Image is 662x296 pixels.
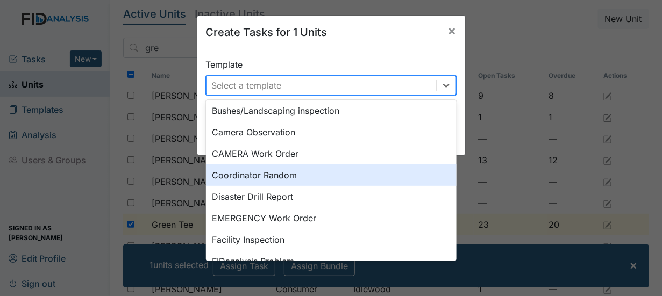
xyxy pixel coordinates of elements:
[206,164,457,186] div: Coordinator Random
[206,100,457,121] div: Bushes/Landscaping inspection
[206,229,457,250] div: Facility Inspection
[212,79,282,92] div: Select a template
[206,207,457,229] div: EMERGENCY Work Order
[206,121,457,143] div: Camera Observation
[206,186,457,207] div: Disaster Drill Report
[206,58,243,71] label: Template
[206,250,457,272] div: FIDanalysis Problem
[448,23,457,38] span: ×
[206,24,328,40] h5: Create Tasks for 1 Units
[439,16,465,46] button: Close
[206,143,457,164] div: CAMERA Work Order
